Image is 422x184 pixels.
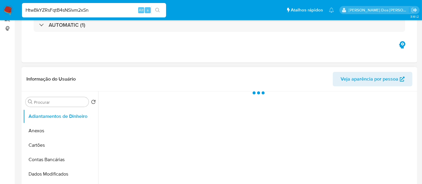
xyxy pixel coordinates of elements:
h3: AUTOMATIC (1) [49,22,85,28]
button: search-icon [151,6,164,14]
button: Veja aparência por pessoa [333,72,412,86]
button: Retornar ao pedido padrão [91,100,96,106]
p: renato.lopes@mercadopago.com.br [349,7,409,13]
h1: Informação do Usuário [26,76,76,82]
button: Contas Bancárias [23,152,98,167]
button: Cartões [23,138,98,152]
button: Adiantamentos de Dinheiro [23,109,98,124]
span: Atalhos rápidos [291,7,323,13]
input: Procurar [34,100,86,105]
span: Veja aparência por pessoa [341,72,398,86]
div: AUTOMATIC (1) [34,18,405,32]
button: Procurar [28,100,33,104]
a: Notificações [329,8,334,13]
span: 3.161.2 [410,14,419,19]
span: s [147,7,149,13]
input: Pesquise usuários ou casos... [22,6,166,14]
span: Alt [139,7,144,13]
button: Anexos [23,124,98,138]
button: Dados Modificados [23,167,98,181]
a: Sair [411,7,417,13]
